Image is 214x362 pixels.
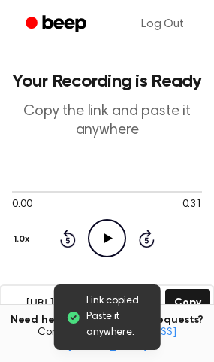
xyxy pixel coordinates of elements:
[15,10,100,39] a: Beep
[12,227,35,252] button: 1.0x
[182,197,202,213] span: 0:31
[165,289,209,317] button: Copy
[86,294,149,341] span: Link copied. Paste it anywhere.
[126,6,199,42] a: Log Out
[12,72,202,90] h1: Your Recording is Ready
[9,327,205,353] span: Contact us
[12,197,32,213] span: 0:00
[68,327,176,351] a: [EMAIL_ADDRESS][DOMAIN_NAME]
[12,102,202,140] p: Copy the link and paste it anywhere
